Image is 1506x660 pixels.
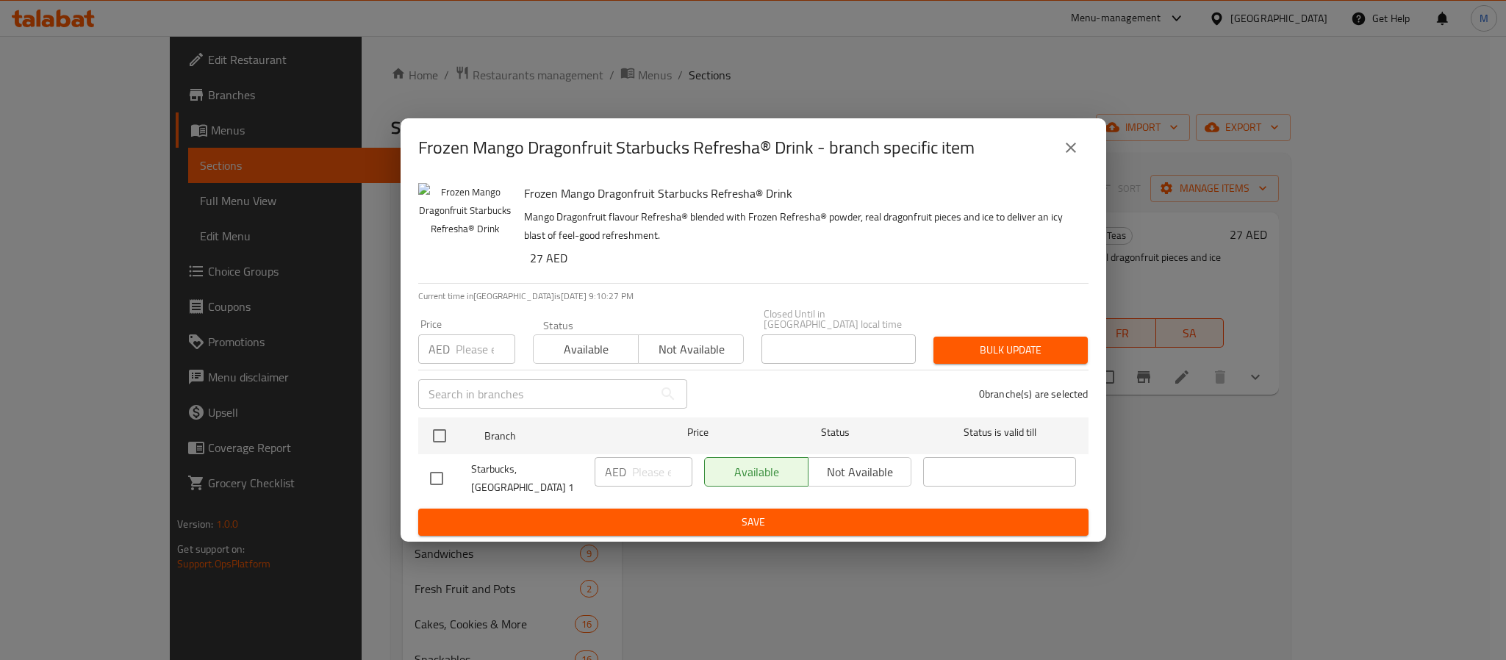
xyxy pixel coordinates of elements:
input: Search in branches [418,379,653,409]
p: AED [429,340,450,358]
p: Mango Dragonfruit flavour Refresha® blended with Frozen Refresha® powder, real dragonfruit pieces... [524,208,1077,245]
h6: 27 AED [530,248,1077,268]
h2: Frozen Mango Dragonfruit Starbucks Refresha® Drink - branch specific item [418,136,975,159]
button: Save [418,509,1089,536]
button: close [1053,130,1089,165]
p: 0 branche(s) are selected [979,387,1089,401]
h6: Frozen Mango Dragonfruit Starbucks Refresha® Drink [524,183,1077,204]
p: AED [605,463,626,481]
span: Branch [484,427,637,445]
span: Starbucks, [GEOGRAPHIC_DATA] 1 [471,460,583,497]
span: Save [430,513,1077,531]
input: Please enter price [632,457,692,487]
button: Bulk update [933,337,1088,364]
span: Available [539,339,633,360]
span: Status is valid till [923,423,1076,442]
span: Not available [645,339,738,360]
span: Bulk update [945,341,1076,359]
button: Not available [638,334,744,364]
button: Available [533,334,639,364]
span: Status [759,423,911,442]
span: Price [649,423,747,442]
img: Frozen Mango Dragonfruit Starbucks Refresha® Drink [418,183,512,277]
p: Current time in [GEOGRAPHIC_DATA] is [DATE] 9:10:27 PM [418,290,1089,303]
input: Please enter price [456,334,515,364]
